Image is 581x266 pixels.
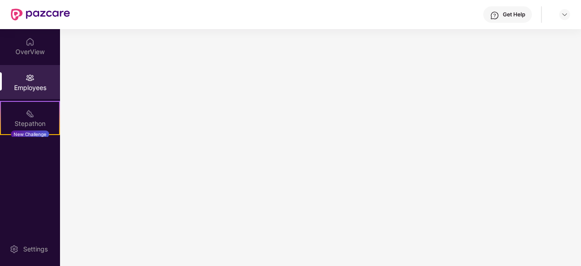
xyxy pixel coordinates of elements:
[25,37,35,46] img: svg+xml;base64,PHN2ZyBpZD0iSG9tZSIgeG1sbnM9Imh0dHA6Ly93d3cudzMub3JnLzIwMDAvc3ZnIiB3aWR0aD0iMjAiIG...
[10,245,19,254] img: svg+xml;base64,PHN2ZyBpZD0iU2V0dGluZy0yMHgyMCIgeG1sbnM9Imh0dHA6Ly93d3cudzMub3JnLzIwMDAvc3ZnIiB3aW...
[503,11,525,18] div: Get Help
[25,109,35,118] img: svg+xml;base64,PHN2ZyB4bWxucz0iaHR0cDovL3d3dy53My5vcmcvMjAwMC9zdmciIHdpZHRoPSIyMSIgaGVpZ2h0PSIyMC...
[11,9,70,20] img: New Pazcare Logo
[1,119,59,128] div: Stepathon
[561,11,568,18] img: svg+xml;base64,PHN2ZyBpZD0iRHJvcGRvd24tMzJ4MzIiIHhtbG5zPSJodHRwOi8vd3d3LnczLm9yZy8yMDAwL3N2ZyIgd2...
[490,11,499,20] img: svg+xml;base64,PHN2ZyBpZD0iSGVscC0zMngzMiIgeG1sbnM9Imh0dHA6Ly93d3cudzMub3JnLzIwMDAvc3ZnIiB3aWR0aD...
[25,73,35,82] img: svg+xml;base64,PHN2ZyBpZD0iRW1wbG95ZWVzIiB4bWxucz0iaHR0cDovL3d3dy53My5vcmcvMjAwMC9zdmciIHdpZHRoPS...
[11,130,49,138] div: New Challenge
[20,245,50,254] div: Settings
